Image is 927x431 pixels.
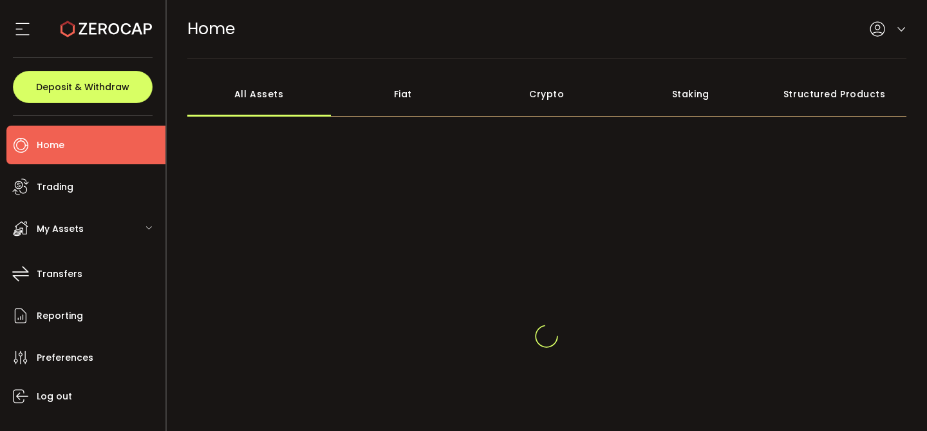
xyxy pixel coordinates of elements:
[37,220,84,238] span: My Assets
[475,72,619,117] div: Crypto
[619,72,763,117] div: Staking
[37,307,83,325] span: Reporting
[37,349,93,367] span: Preferences
[37,387,72,406] span: Log out
[37,265,82,283] span: Transfers
[187,17,235,40] span: Home
[763,72,907,117] div: Structured Products
[36,82,129,91] span: Deposit & Withdraw
[37,136,64,155] span: Home
[331,72,475,117] div: Fiat
[187,72,332,117] div: All Assets
[13,71,153,103] button: Deposit & Withdraw
[37,178,73,196] span: Trading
